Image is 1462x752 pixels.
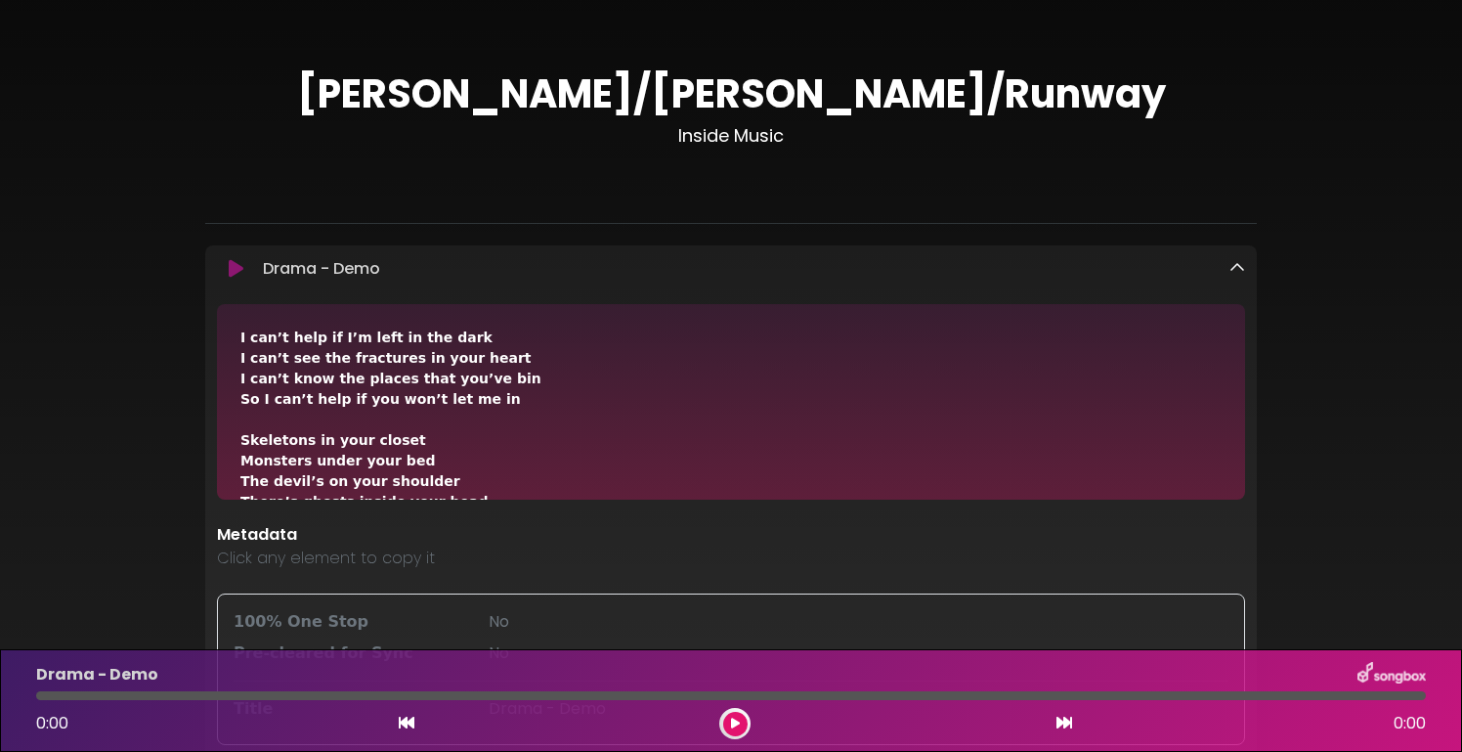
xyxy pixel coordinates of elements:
span: 0:00 [1394,712,1426,735]
p: Click any element to copy it [217,547,1245,570]
span: No [489,641,509,664]
p: Drama - Demo [263,257,380,281]
h1: [PERSON_NAME]/[PERSON_NAME]/Runway [205,70,1257,117]
h3: Inside Music [205,125,1257,147]
div: Pre-cleared for Sync [222,641,477,665]
p: Drama - Demo [36,663,158,686]
span: No [489,610,509,633]
span: 0:00 [36,712,68,734]
div: 100% One Stop [222,610,477,634]
img: songbox-logo-white.png [1357,662,1426,687]
p: Metadata [217,523,1245,547]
